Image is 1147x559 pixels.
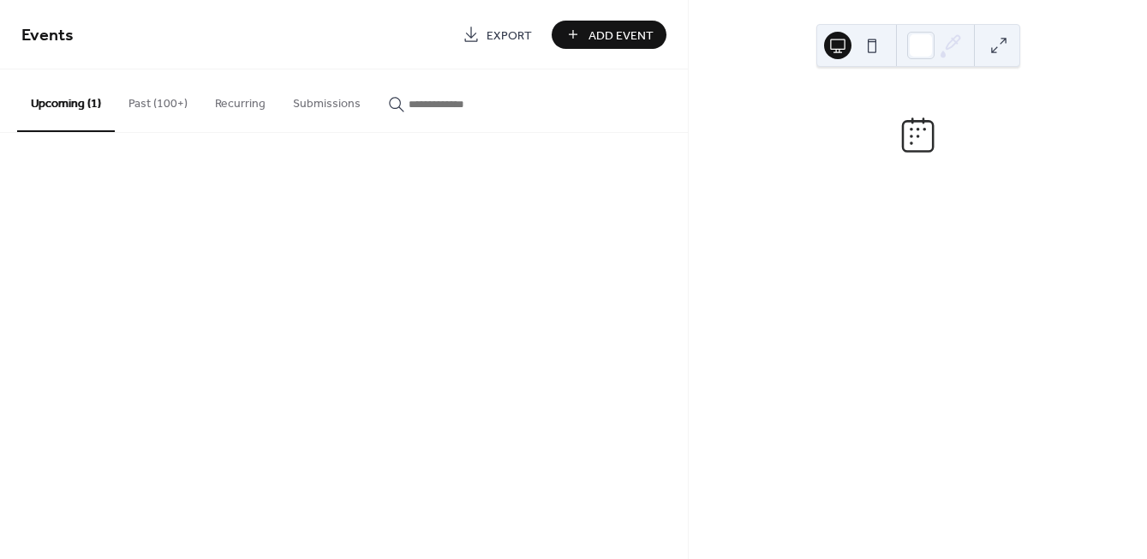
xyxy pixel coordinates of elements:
button: Upcoming (1) [17,69,115,132]
span: Export [487,27,532,45]
a: Export [450,21,545,49]
span: Events [21,19,74,52]
button: Submissions [279,69,374,130]
span: Add Event [588,27,654,45]
button: Add Event [552,21,666,49]
button: Recurring [201,69,279,130]
button: Past (100+) [115,69,201,130]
